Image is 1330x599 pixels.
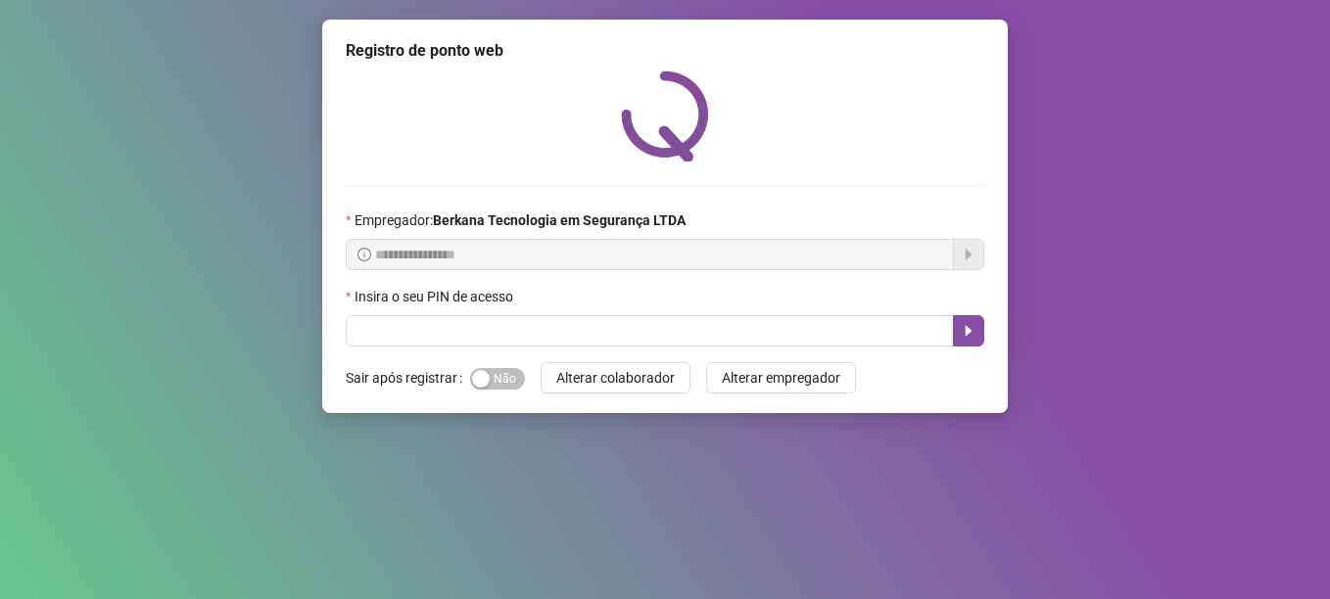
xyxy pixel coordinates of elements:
[722,367,840,389] span: Alterar empregador
[556,367,675,389] span: Alterar colaborador
[706,362,856,393] button: Alterar empregador
[621,70,709,161] img: QRPoint
[961,323,976,339] span: caret-right
[346,39,984,63] div: Registro de ponto web
[355,209,686,231] span: Empregador :
[346,362,470,393] label: Sair após registrar
[541,362,690,393] button: Alterar colaborador
[433,212,686,228] strong: Berkana Tecnologia em Segurança LTDA
[346,286,526,307] label: Insira o seu PIN de acesso
[357,248,371,261] span: info-circle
